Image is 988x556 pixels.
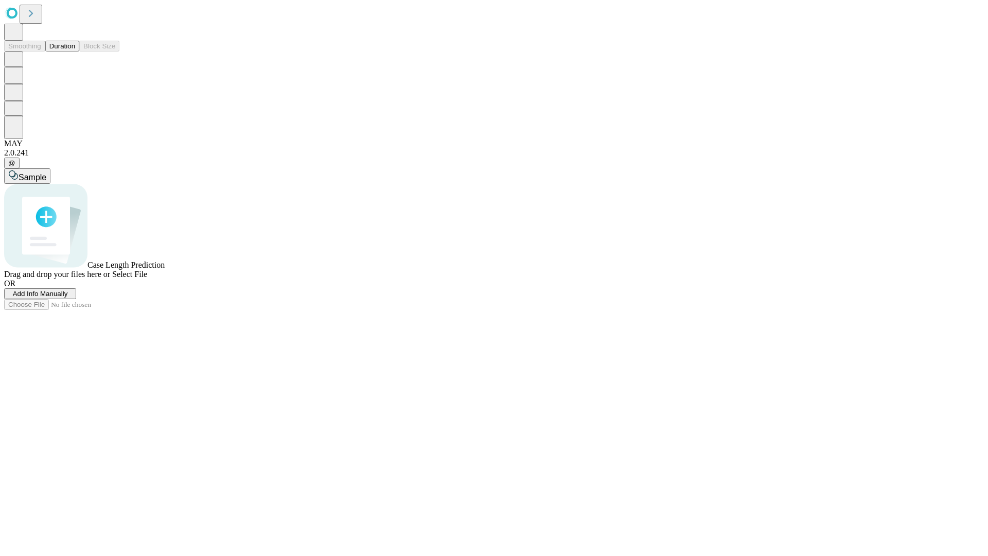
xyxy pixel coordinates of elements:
[4,168,50,184] button: Sample
[19,173,46,182] span: Sample
[45,41,79,51] button: Duration
[4,270,110,279] span: Drag and drop your files here or
[8,159,15,167] span: @
[4,279,15,288] span: OR
[79,41,119,51] button: Block Size
[4,148,984,158] div: 2.0.241
[4,41,45,51] button: Smoothing
[112,270,147,279] span: Select File
[13,290,68,298] span: Add Info Manually
[87,260,165,269] span: Case Length Prediction
[4,288,76,299] button: Add Info Manually
[4,139,984,148] div: MAY
[4,158,20,168] button: @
